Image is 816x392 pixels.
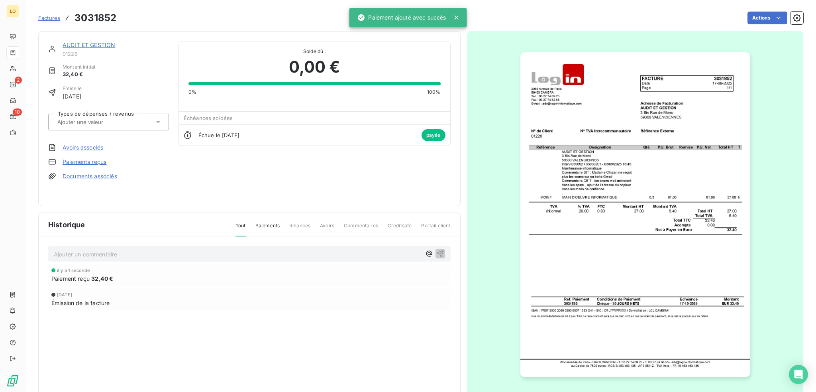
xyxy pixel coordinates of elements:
[747,12,787,24] button: Actions
[51,299,110,307] span: Émission de la facture
[198,132,239,138] span: Échue le [DATE]
[57,292,72,297] span: [DATE]
[320,222,334,236] span: Avoirs
[427,89,441,96] span: 100%
[48,219,85,230] span: Historique
[63,51,169,57] span: 01226
[188,48,441,55] span: Solde dû :
[421,222,450,236] span: Portail client
[57,118,137,126] input: Ajouter une valeur
[520,52,750,377] img: invoice_thumbnail
[6,374,19,387] img: Logo LeanPay
[57,268,90,273] span: il y a 1 seconde
[63,71,95,79] span: 32,40 €
[63,92,82,100] span: [DATE]
[63,63,95,71] span: Montant initial
[344,222,378,236] span: Commentaires
[15,77,22,84] span: 2
[235,222,246,236] span: Tout
[63,85,82,92] span: Émise le
[38,15,60,21] span: Factures
[6,5,19,18] div: LO
[289,222,310,236] span: Relances
[289,55,340,79] span: 0,00 €
[91,274,113,283] span: 32,40 €
[13,108,22,116] span: 10
[63,158,106,166] a: Paiements reçus
[63,41,115,48] a: AUDIT ET GESTION
[63,172,117,180] a: Documents associés
[255,222,280,236] span: Paiements
[789,365,808,384] div: Open Intercom Messenger
[38,14,60,22] a: Factures
[422,129,445,141] span: payée
[388,222,412,236] span: Creditsafe
[51,274,90,283] span: Paiement reçu
[357,10,446,25] div: Paiement ajouté avec succès
[63,144,103,152] a: Avoirs associés
[188,89,196,96] span: 0%
[184,115,233,121] span: Échéances soldées
[75,11,116,25] h3: 3031852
